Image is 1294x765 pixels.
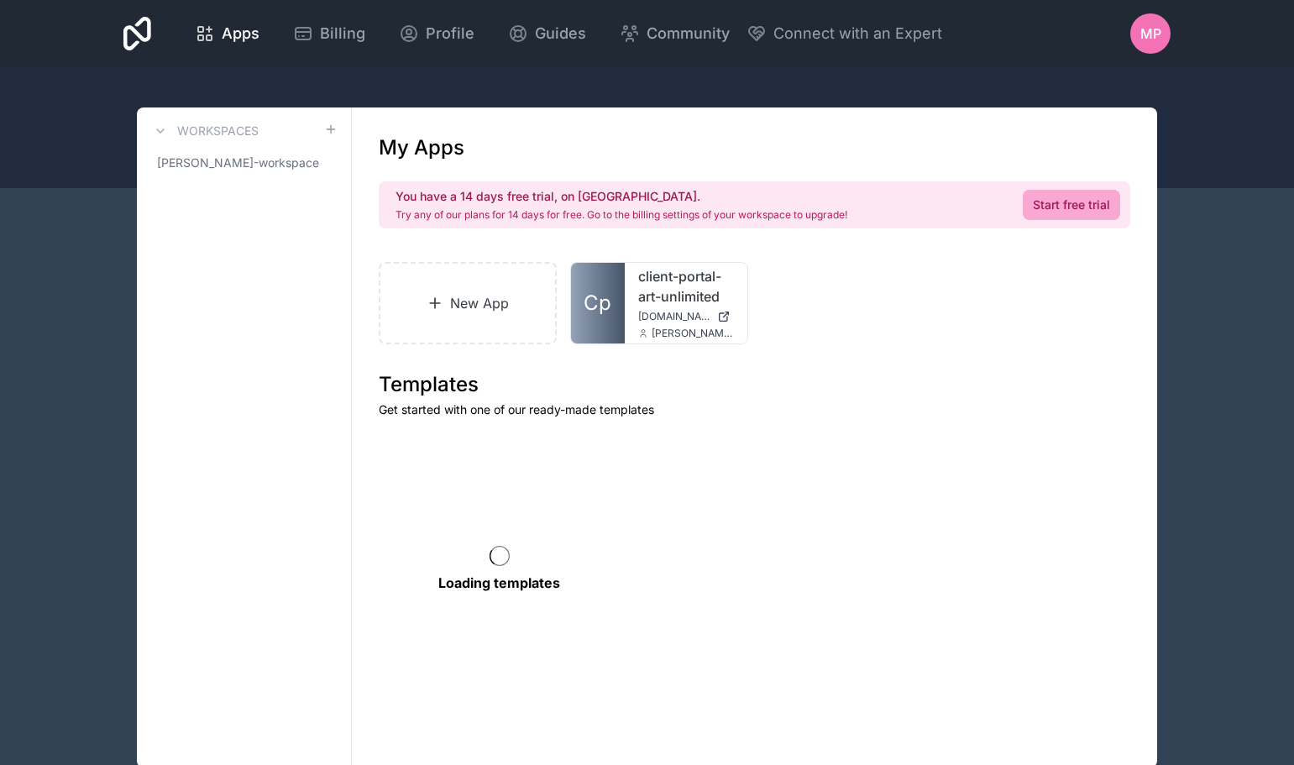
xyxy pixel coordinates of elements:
a: Billing [280,15,379,52]
a: client-portal-art-unlimited [638,266,734,307]
a: Cp [571,263,625,343]
span: Cp [584,290,611,317]
span: Profile [426,22,474,45]
span: Guides [535,22,586,45]
span: Community [647,22,730,45]
span: [PERSON_NAME]-workspace [157,155,319,171]
span: Connect with an Expert [773,22,942,45]
span: MP [1140,24,1161,44]
a: [PERSON_NAME]-workspace [150,148,338,178]
p: Loading templates [438,573,560,593]
a: New App [379,262,557,344]
span: Apps [222,22,259,45]
a: Start free trial [1023,190,1120,220]
a: [DOMAIN_NAME] [638,310,734,323]
a: Guides [495,15,600,52]
span: [PERSON_NAME][EMAIL_ADDRESS][PERSON_NAME][DOMAIN_NAME] [652,327,734,340]
p: Try any of our plans for 14 days for free. Go to the billing settings of your workspace to upgrade! [396,208,847,222]
h1: My Apps [379,134,464,161]
a: Profile [385,15,488,52]
button: Connect with an Expert [747,22,942,45]
a: Workspaces [150,121,259,141]
a: Apps [181,15,273,52]
p: Get started with one of our ready-made templates [379,401,1130,418]
span: Billing [320,22,365,45]
a: Community [606,15,743,52]
h3: Workspaces [177,123,259,139]
span: [DOMAIN_NAME] [638,310,710,323]
h2: You have a 14 days free trial, on [GEOGRAPHIC_DATA]. [396,188,847,205]
h1: Templates [379,371,1130,398]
